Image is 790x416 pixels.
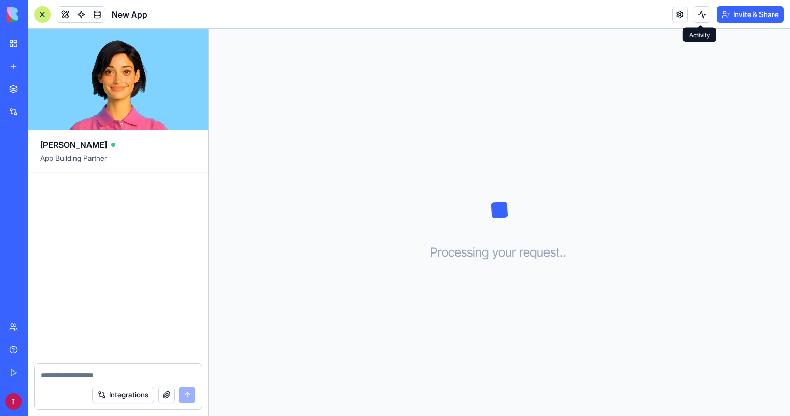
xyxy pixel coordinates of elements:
span: New App [112,8,147,21]
button: Invite & Share [717,6,784,23]
span: . [563,244,566,261]
button: Integrations [92,387,154,403]
h3: Processing your request [430,244,569,261]
div: Activity [683,28,716,42]
span: App Building Partner [40,153,196,172]
img: ACg8ocI3W0A8TAtQAi5LGd3ZGkV72beD2i5R9jN2xjIhFdXQoFXKoAku=s96-c [5,393,22,410]
span: . [560,244,563,261]
span: [PERSON_NAME] [40,139,107,151]
img: logo [7,7,71,22]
